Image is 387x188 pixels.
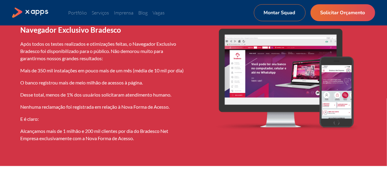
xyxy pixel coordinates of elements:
[21,91,184,98] p: Desse total, menos de 1% dos usuários solicitaram atendimento humano.
[153,10,165,16] a: Vagas
[139,10,148,16] a: Blog
[203,26,367,130] img: Monitor e celular com o navegador exclusivo do Bradesco na tela
[21,103,184,110] p: Nenhuma reclamação foi registrada em relação à Nova Forma de Acesso.
[254,4,306,21] a: Montar Squad
[21,79,184,86] p: O banco registrou mais de meio milhão de acessos à página.
[21,67,184,74] p: Mais de 350 mil instalações em pouco mais de um mês (média de 10 mil por dia)
[310,4,375,21] a: Solicitar Orçamento
[21,40,184,62] p: Após todos os testes realizados e otimizações feitas, o Navegador Exclusivo Bradesco foi disponib...
[92,10,109,16] a: Serviços
[114,10,134,16] a: Imprensa
[21,115,184,123] p: E é claro:
[21,127,184,142] p: Alcançamos mais de 1 milhão e 200 mil clientes por dia do Bradesco Net Empresa exclusivamente com...
[68,10,87,16] a: Portfólio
